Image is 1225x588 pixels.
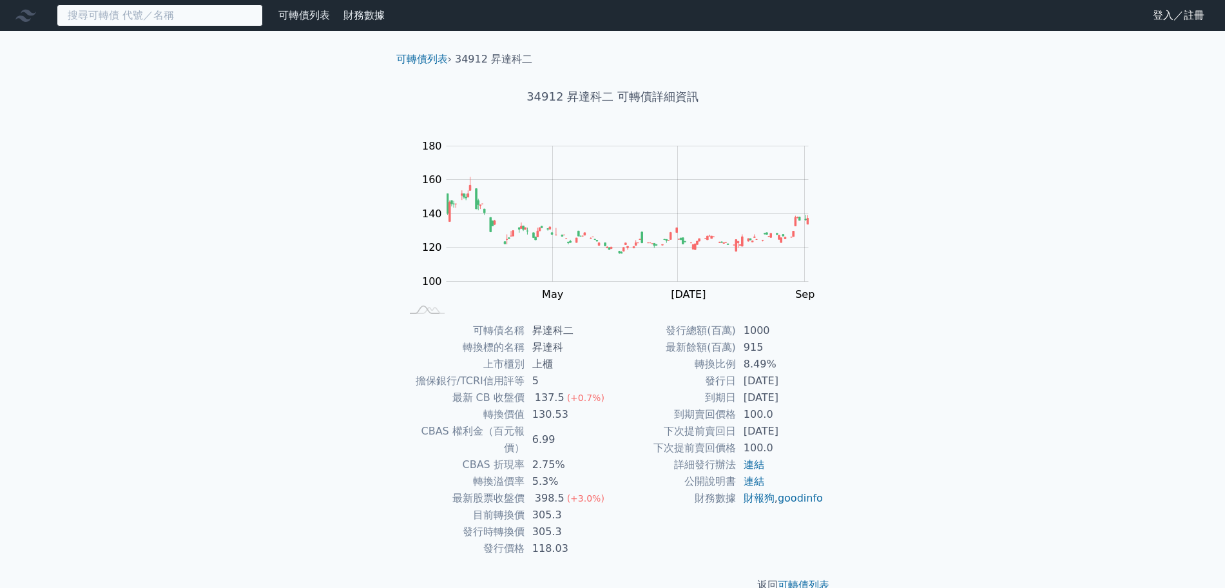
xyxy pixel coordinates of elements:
[736,356,824,373] td: 8.49%
[613,339,736,356] td: 最新餘額(百萬)
[736,322,824,339] td: 1000
[525,339,613,356] td: 昇達科
[401,524,525,540] td: 發行時轉換價
[525,356,613,373] td: 上櫃
[613,490,736,507] td: 財務數據
[778,492,823,504] a: goodinfo
[455,52,532,67] li: 34912 昇達科二
[613,356,736,373] td: 轉換比例
[613,389,736,406] td: 到期日
[736,339,824,356] td: 915
[343,9,385,21] a: 財務數據
[416,140,828,300] g: Chart
[567,493,604,504] span: (+3.0%)
[401,356,525,373] td: 上市櫃別
[525,456,613,473] td: 2.75%
[736,440,824,456] td: 100.0
[542,288,563,300] tspan: May
[401,456,525,473] td: CBAS 折現率
[532,490,567,507] div: 398.5
[401,389,525,406] td: 最新 CB 收盤價
[525,473,613,490] td: 5.3%
[1143,5,1215,26] a: 登入／註冊
[401,423,525,456] td: CBAS 權利金（百元報價）
[278,9,330,21] a: 可轉債列表
[613,406,736,423] td: 到期賣回價格
[613,373,736,389] td: 發行日
[795,288,815,300] tspan: Sep
[401,406,525,423] td: 轉換價值
[396,52,452,67] li: ›
[567,393,604,403] span: (+0.7%)
[613,440,736,456] td: 下次提前賣回價格
[525,524,613,540] td: 305.3
[422,140,442,152] tspan: 180
[401,490,525,507] td: 最新股票收盤價
[525,322,613,339] td: 昇達科二
[613,473,736,490] td: 公開說明書
[401,339,525,356] td: 轉換標的名稱
[401,473,525,490] td: 轉換溢價率
[736,389,824,406] td: [DATE]
[525,507,613,524] td: 305.3
[57,5,263,26] input: 搜尋可轉債 代號／名稱
[613,456,736,473] td: 詳細發行辦法
[525,423,613,456] td: 6.99
[422,208,442,220] tspan: 140
[422,241,442,253] tspan: 120
[613,322,736,339] td: 發行總額(百萬)
[401,507,525,524] td: 目前轉換價
[525,540,613,557] td: 118.03
[736,423,824,440] td: [DATE]
[422,173,442,186] tspan: 160
[525,373,613,389] td: 5
[736,490,824,507] td: ,
[744,492,775,504] a: 財報狗
[532,389,567,406] div: 137.5
[744,475,764,487] a: 連結
[613,423,736,440] td: 下次提前賣回日
[422,275,442,288] tspan: 100
[671,288,706,300] tspan: [DATE]
[744,458,764,471] a: 連結
[525,406,613,423] td: 130.53
[401,373,525,389] td: 擔保銀行/TCRI信用評等
[386,88,840,106] h1: 34912 昇達科二 可轉債詳細資訊
[396,53,448,65] a: 可轉債列表
[401,322,525,339] td: 可轉債名稱
[401,540,525,557] td: 發行價格
[736,373,824,389] td: [DATE]
[736,406,824,423] td: 100.0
